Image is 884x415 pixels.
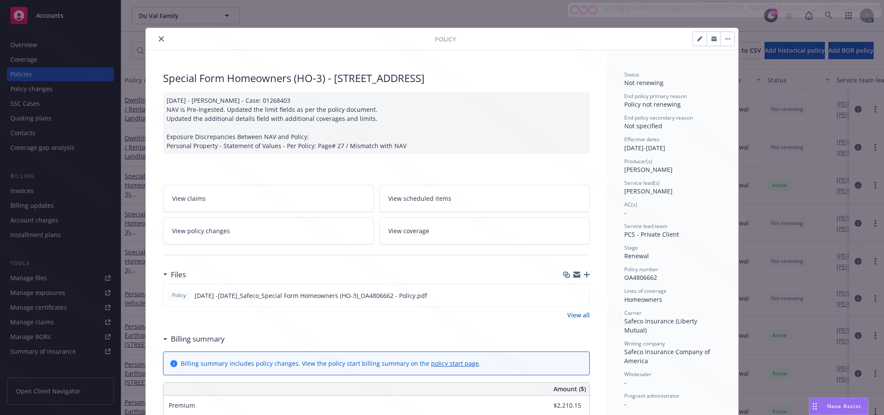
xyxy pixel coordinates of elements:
span: Carrier [624,309,642,317]
div: [DATE] - [DATE] [624,136,721,152]
span: [PERSON_NAME] [624,187,673,195]
span: Premium [169,401,195,409]
span: Not specified [624,122,662,130]
span: Wholesaler [624,371,651,378]
span: View scheduled items [388,194,451,203]
span: OA4806662 [624,273,657,282]
span: Renewal [624,252,649,260]
span: [PERSON_NAME] [624,165,673,174]
a: View policy changes [163,217,374,244]
span: End policy secondary reason [624,114,693,121]
span: - [624,378,626,386]
span: Safeco Insurance Company of America [624,348,712,365]
span: Policy [170,291,188,299]
input: 0.00 [530,399,586,412]
span: Stage [624,244,638,251]
a: View claims [163,185,374,212]
div: Drag to move [809,398,820,415]
span: Homeowners [624,295,662,304]
span: View claims [172,194,206,203]
span: View policy changes [172,226,230,235]
button: preview file [578,291,586,300]
span: Program administrator [624,392,680,399]
span: Policy not renewing [624,100,681,108]
button: Nova Assist [809,398,868,415]
span: Service lead(s) [624,179,660,187]
div: Special Form Homeowners (HO-3) - [STREET_ADDRESS] [163,71,590,86]
span: Lines of coverage [624,287,667,295]
a: View all [567,310,590,320]
div: Billing summary includes policy changes. View the policy start billing summary on the . [181,359,481,368]
button: download file [564,291,571,300]
div: [DATE] - [PERSON_NAME] - Case: 01268403 NAV is Pre-Ingested. Updated the limit fields as per the ... [163,92,590,154]
span: Nova Assist [827,402,861,410]
h3: Files [171,269,186,280]
a: View scheduled items [379,185,590,212]
span: - [624,400,626,408]
span: Writing company [624,340,665,347]
span: Producer(s) [624,158,652,165]
span: Safeco Insurance (Liberty Mutual) [624,317,699,334]
span: Service lead team [624,222,667,230]
div: Billing summary [163,333,225,345]
span: Not renewing [624,79,664,87]
span: Amount ($) [554,384,586,393]
span: Status [624,71,639,78]
span: End policy primary reason [624,92,687,100]
span: [DATE] -[DATE]_Safeco_Special Form Homeowners (HO-3)_OA4806662 - Policy.pdf [195,291,427,300]
span: Policy number [624,266,658,273]
span: View coverage [388,226,429,235]
a: View coverage [379,217,590,244]
span: PCS - Private Client [624,230,679,238]
a: policy start page [431,359,479,367]
span: Effective dates [624,136,660,143]
span: AC(s) [624,201,637,208]
div: Files [163,269,186,280]
span: - [624,209,626,217]
button: close [156,34,167,44]
span: Policy [435,35,456,44]
h3: Billing summary [171,333,225,345]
